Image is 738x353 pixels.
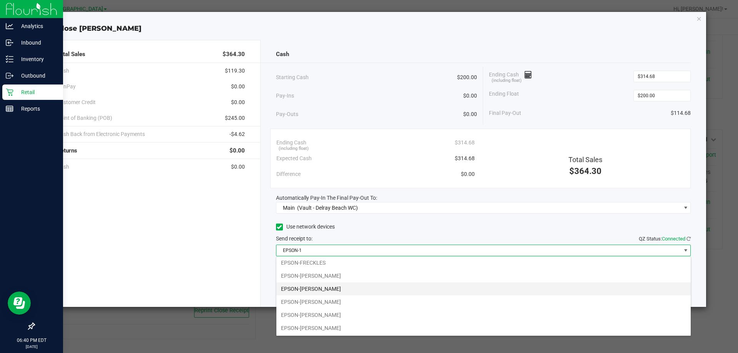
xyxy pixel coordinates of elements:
span: QZ Status: [639,236,691,242]
inline-svg: Analytics [6,22,13,30]
p: Inventory [13,55,60,64]
span: $314.68 [455,154,475,162]
p: Outbound [13,71,60,80]
span: EPSON-1 [276,245,681,256]
span: Pay-Ins [276,92,294,100]
span: (Vault - Delray Beach WC) [297,205,358,211]
inline-svg: Inventory [6,55,13,63]
div: Returns [57,143,245,159]
span: $364.30 [569,166,602,176]
span: $119.30 [225,67,245,75]
span: $0.00 [463,110,477,118]
li: EPSON-FRECKLES [276,256,691,269]
span: $0.00 [461,170,475,178]
inline-svg: Retail [6,88,13,96]
li: EPSON-[PERSON_NAME] [276,322,691,335]
span: Total Sales [57,50,85,59]
span: Difference [276,170,301,178]
label: Use network devices [276,223,335,231]
span: Customer Credit [57,98,96,106]
span: $314.68 [455,139,475,147]
inline-svg: Inbound [6,39,13,46]
span: CanPay [57,83,76,91]
span: Cash [276,50,289,59]
span: $245.00 [225,114,245,122]
span: Pay-Outs [276,110,298,118]
li: EPSON-[PERSON_NAME] [276,269,691,282]
span: $0.00 [231,98,245,106]
span: $0.00 [231,83,245,91]
span: Cash Back from Electronic Payments [57,130,145,138]
p: Analytics [13,22,60,31]
span: (including float) [279,146,309,152]
inline-svg: Outbound [6,72,13,80]
li: EPSON-[PERSON_NAME] [276,295,691,308]
span: Total Sales [568,156,602,164]
inline-svg: Reports [6,105,13,113]
span: Expected Cash [276,154,312,162]
span: $0.00 [229,146,245,155]
span: -$4.62 [229,130,245,138]
span: Ending Cash [489,71,532,82]
span: Main [283,205,295,211]
span: Starting Cash [276,73,309,81]
li: EPSON-[PERSON_NAME] [276,308,691,322]
span: Connected [662,236,685,242]
span: Send receipt to: [276,235,312,242]
span: Point of Banking (POB) [57,114,112,122]
span: Final Pay-Out [489,109,521,117]
span: $364.30 [223,50,245,59]
p: [DATE] [3,344,60,350]
span: $114.68 [671,109,691,117]
li: EPSON-[PERSON_NAME] [276,282,691,295]
span: $200.00 [457,73,477,81]
span: Ending Float [489,90,519,101]
span: Ending Cash [276,139,306,147]
span: $0.00 [463,92,477,100]
span: Automatically Pay-In The Final Pay-Out To: [276,195,377,201]
p: Reports [13,104,60,113]
iframe: Resource center [8,292,31,315]
p: Retail [13,88,60,97]
div: Close [PERSON_NAME] [38,23,706,34]
span: $0.00 [231,163,245,171]
span: (including float) [492,78,522,84]
p: 06:40 PM EDT [3,337,60,344]
p: Inbound [13,38,60,47]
